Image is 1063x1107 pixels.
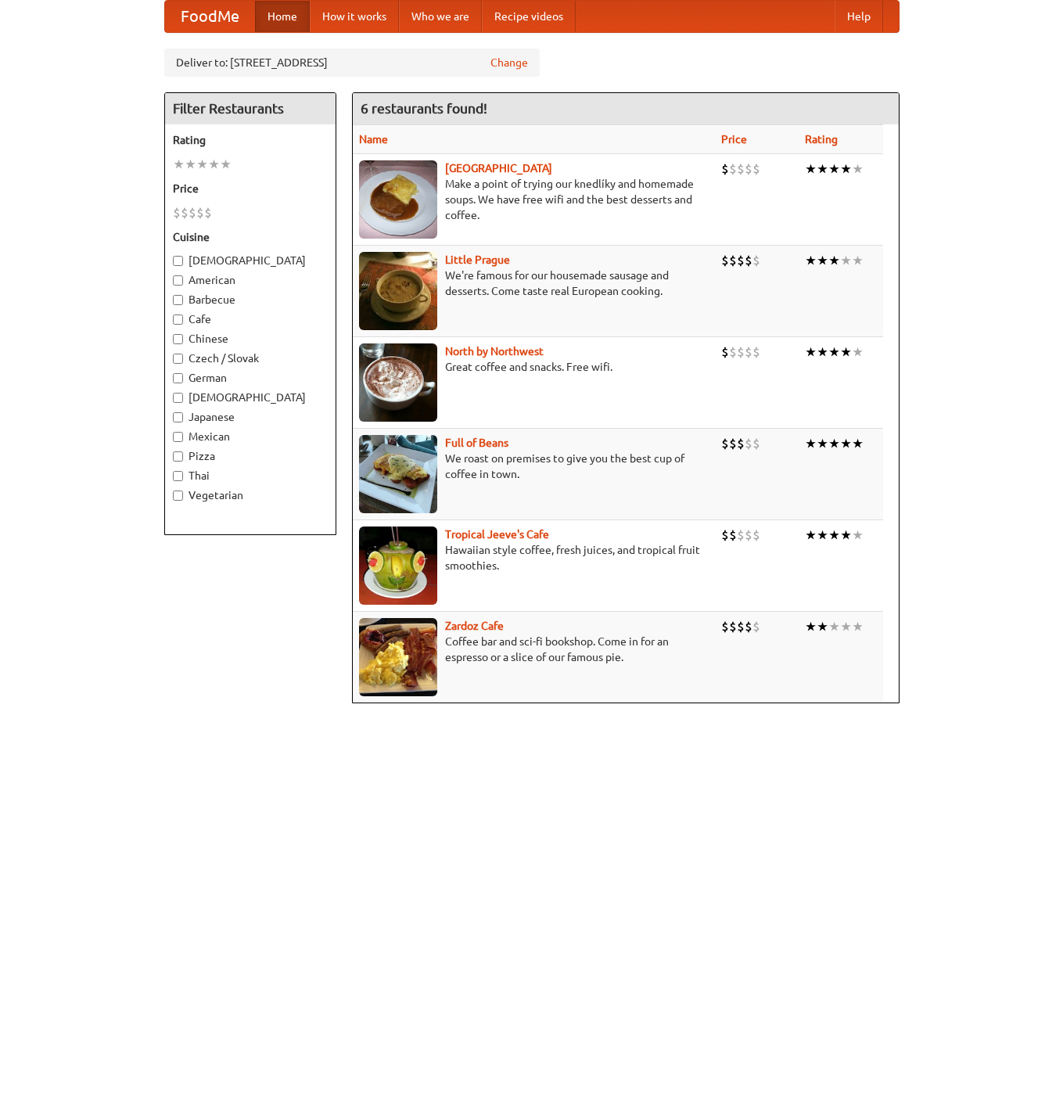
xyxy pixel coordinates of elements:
input: American [173,275,183,286]
li: ★ [852,618,864,635]
a: Name [359,133,388,146]
li: $ [181,204,189,221]
img: jeeves.jpg [359,527,437,605]
label: Thai [173,468,328,483]
img: zardoz.jpg [359,618,437,696]
li: $ [745,618,752,635]
li: $ [752,527,760,544]
li: ★ [208,156,220,173]
label: Chinese [173,331,328,347]
li: $ [721,527,729,544]
li: ★ [828,435,840,452]
li: $ [737,160,745,178]
label: American [173,272,328,288]
a: Help [835,1,883,32]
li: $ [745,435,752,452]
input: [DEMOGRAPHIC_DATA] [173,256,183,266]
li: ★ [817,343,828,361]
li: ★ [840,618,852,635]
input: Thai [173,471,183,481]
li: $ [189,204,196,221]
h5: Cuisine [173,229,328,245]
li: ★ [805,252,817,269]
li: ★ [828,618,840,635]
li: ★ [196,156,208,173]
li: $ [752,343,760,361]
li: $ [745,527,752,544]
li: $ [721,435,729,452]
li: ★ [805,527,817,544]
li: $ [752,252,760,269]
label: [DEMOGRAPHIC_DATA] [173,253,328,268]
li: $ [173,204,181,221]
li: $ [729,343,737,361]
li: ★ [852,252,864,269]
a: Price [721,133,747,146]
li: ★ [805,435,817,452]
li: $ [737,435,745,452]
li: $ [745,252,752,269]
input: Mexican [173,432,183,442]
li: ★ [805,618,817,635]
p: We're famous for our housemade sausage and desserts. Come taste real European cooking. [359,268,709,299]
label: Cafe [173,311,328,327]
li: ★ [817,435,828,452]
li: $ [729,435,737,452]
li: ★ [817,618,828,635]
input: Pizza [173,451,183,462]
li: $ [721,618,729,635]
a: [GEOGRAPHIC_DATA] [445,162,552,174]
li: ★ [805,160,817,178]
label: Japanese [173,409,328,425]
a: Tropical Jeeve's Cafe [445,528,549,541]
p: Great coffee and snacks. Free wifi. [359,359,709,375]
label: German [173,370,328,386]
a: Rating [805,133,838,146]
li: $ [729,527,737,544]
a: Home [255,1,310,32]
li: $ [729,252,737,269]
a: Who we are [399,1,482,32]
li: $ [729,160,737,178]
li: $ [752,160,760,178]
b: Little Prague [445,253,510,266]
h4: Filter Restaurants [165,93,336,124]
a: North by Northwest [445,345,544,358]
li: $ [737,527,745,544]
p: We roast on premises to give you the best cup of coffee in town. [359,451,709,482]
label: Pizza [173,448,328,464]
li: $ [737,343,745,361]
li: ★ [852,343,864,361]
li: ★ [828,343,840,361]
li: $ [752,618,760,635]
a: How it works [310,1,399,32]
li: ★ [817,252,828,269]
input: [DEMOGRAPHIC_DATA] [173,393,183,403]
input: Czech / Slovak [173,354,183,364]
li: ★ [840,527,852,544]
li: ★ [805,343,817,361]
a: FoodMe [165,1,255,32]
h5: Rating [173,132,328,148]
li: ★ [852,435,864,452]
input: Chinese [173,334,183,344]
label: Czech / Slovak [173,350,328,366]
b: Full of Beans [445,437,508,449]
a: Zardoz Cafe [445,620,504,632]
li: ★ [828,252,840,269]
li: ★ [173,156,185,173]
li: ★ [185,156,196,173]
a: Change [490,55,528,70]
li: ★ [828,160,840,178]
input: Japanese [173,412,183,422]
div: Deliver to: [STREET_ADDRESS] [164,49,540,77]
li: $ [204,204,212,221]
ng-pluralize: 6 restaurants found! [361,101,487,116]
p: Hawaiian style coffee, fresh juices, and tropical fruit smoothies. [359,542,709,573]
li: $ [196,204,204,221]
input: Vegetarian [173,491,183,501]
li: ★ [828,527,840,544]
